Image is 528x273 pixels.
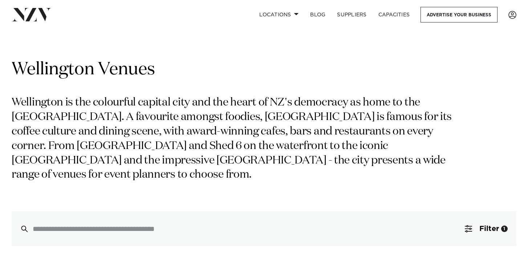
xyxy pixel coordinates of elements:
[253,7,304,22] a: Locations
[421,7,497,22] a: Advertise your business
[12,58,516,81] h1: Wellington Venues
[479,225,499,232] span: Filter
[304,7,331,22] a: BLOG
[12,8,51,21] img: nzv-logo.png
[456,211,516,246] button: Filter1
[501,226,508,232] div: 1
[331,7,372,22] a: SUPPLIERS
[12,96,460,182] p: Wellington is the colourful capital city and the heart of NZ's democracy as home to the [GEOGRAPH...
[373,7,416,22] a: Capacities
